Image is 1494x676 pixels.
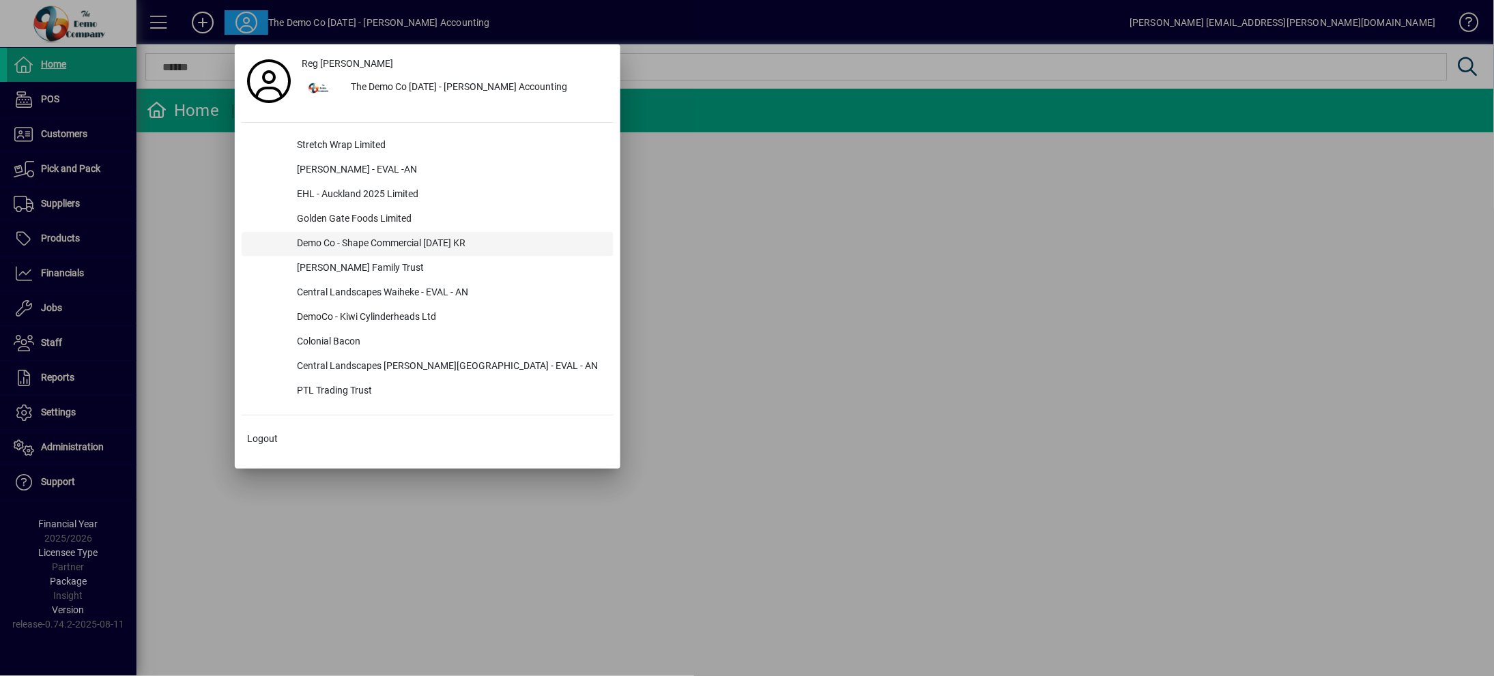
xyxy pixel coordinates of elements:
[242,306,614,330] button: DemoCo - Kiwi Cylinderheads Ltd
[242,134,614,158] button: Stretch Wrap Limited
[242,426,614,451] button: Logout
[247,432,278,446] span: Logout
[242,379,614,404] button: PTL Trading Trust
[242,183,614,207] button: EHL - Auckland 2025 Limited
[286,379,614,404] div: PTL Trading Trust
[286,134,614,158] div: Stretch Wrap Limited
[242,207,614,232] button: Golden Gate Foods Limited
[286,232,614,256] div: Demo Co - Shape Commercial [DATE] KR
[286,183,614,207] div: EHL - Auckland 2025 Limited
[286,158,614,183] div: [PERSON_NAME] - EVAL -AN
[286,330,614,355] div: Colonial Bacon
[242,232,614,256] button: Demo Co - Shape Commercial [DATE] KR
[296,51,614,76] a: Reg [PERSON_NAME]
[302,57,393,71] span: Reg [PERSON_NAME]
[242,256,614,281] button: [PERSON_NAME] Family Trust
[296,76,614,100] button: The Demo Co [DATE] - [PERSON_NAME] Accounting
[286,306,614,330] div: DemoCo - Kiwi Cylinderheads Ltd
[286,256,614,281] div: [PERSON_NAME] Family Trust
[242,355,614,379] button: Central Landscapes [PERSON_NAME][GEOGRAPHIC_DATA] - EVAL - AN
[286,207,614,232] div: Golden Gate Foods Limited
[242,69,296,93] a: Profile
[340,76,614,100] div: The Demo Co [DATE] - [PERSON_NAME] Accounting
[286,281,614,306] div: Central Landscapes Waiheke - EVAL - AN
[286,355,614,379] div: Central Landscapes [PERSON_NAME][GEOGRAPHIC_DATA] - EVAL - AN
[242,330,614,355] button: Colonial Bacon
[242,281,614,306] button: Central Landscapes Waiheke - EVAL - AN
[242,158,614,183] button: [PERSON_NAME] - EVAL -AN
